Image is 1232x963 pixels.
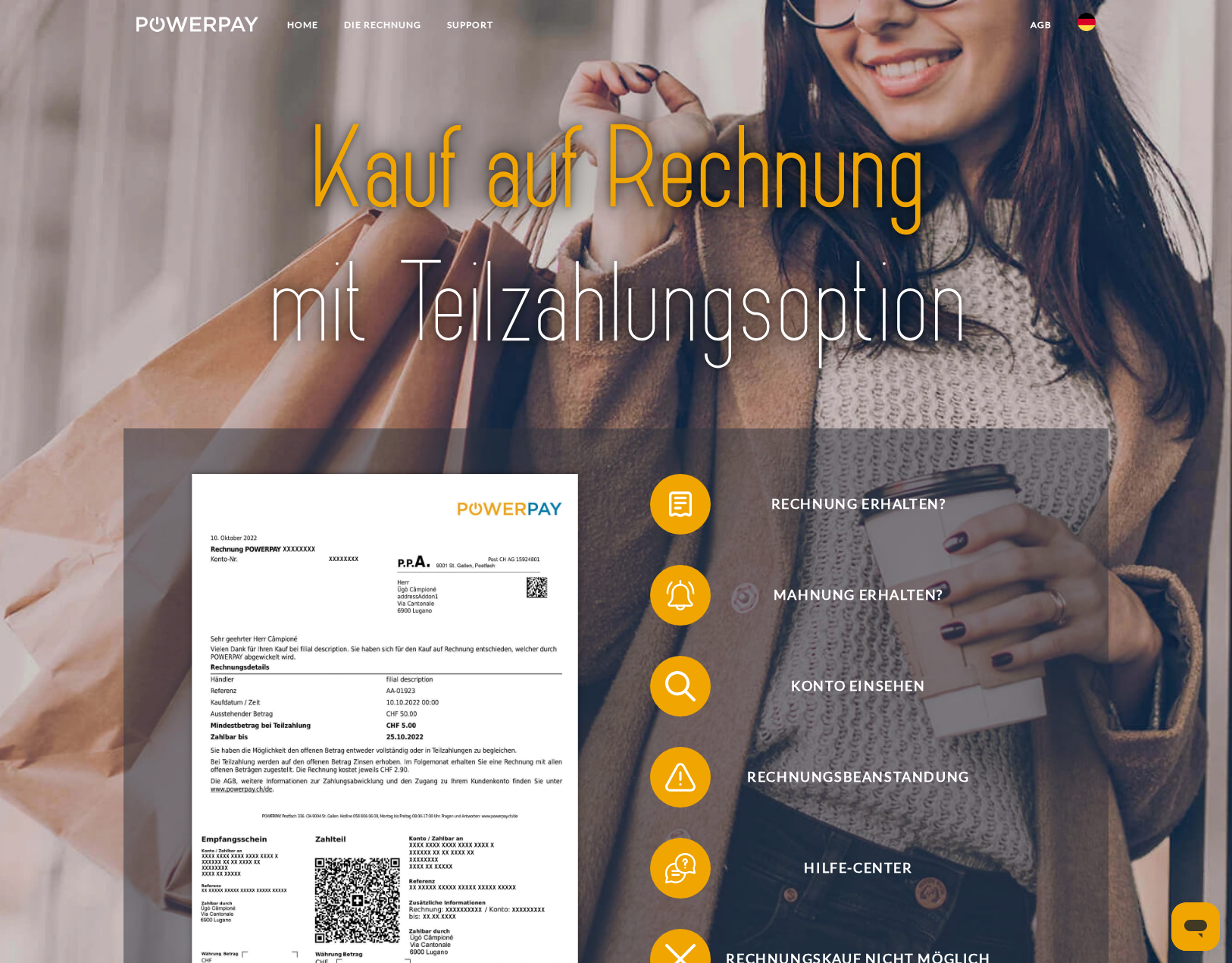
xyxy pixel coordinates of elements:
a: agb [1018,11,1065,39]
button: Rechnung erhalten? [650,474,1044,535]
button: Rechnungsbeanstandung [650,747,1044,808]
span: Konto einsehen [673,656,1044,717]
span: Rechnung erhalten? [673,474,1044,535]
iframe: Schaltfläche zum Öffnen des Messaging-Fensters [1171,902,1220,951]
img: logo-powerpay-white.svg [136,17,258,32]
span: Hilfe-Center [673,838,1044,899]
button: Hilfe-Center [650,838,1044,899]
img: qb_bell.svg [661,576,699,614]
img: qb_warning.svg [661,758,699,796]
button: Konto einsehen [650,656,1044,717]
img: title-powerpay_de.svg [183,96,1049,378]
span: Rechnungsbeanstandung [673,747,1044,808]
img: qb_search.svg [661,667,699,705]
a: DIE RECHNUNG [331,11,434,39]
img: qb_help.svg [661,849,699,887]
img: de [1077,13,1096,31]
button: Mahnung erhalten? [650,565,1044,626]
a: Home [274,11,331,39]
span: Mahnung erhalten? [673,565,1044,626]
img: qb_bill.svg [661,485,699,523]
a: SUPPORT [434,11,506,39]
